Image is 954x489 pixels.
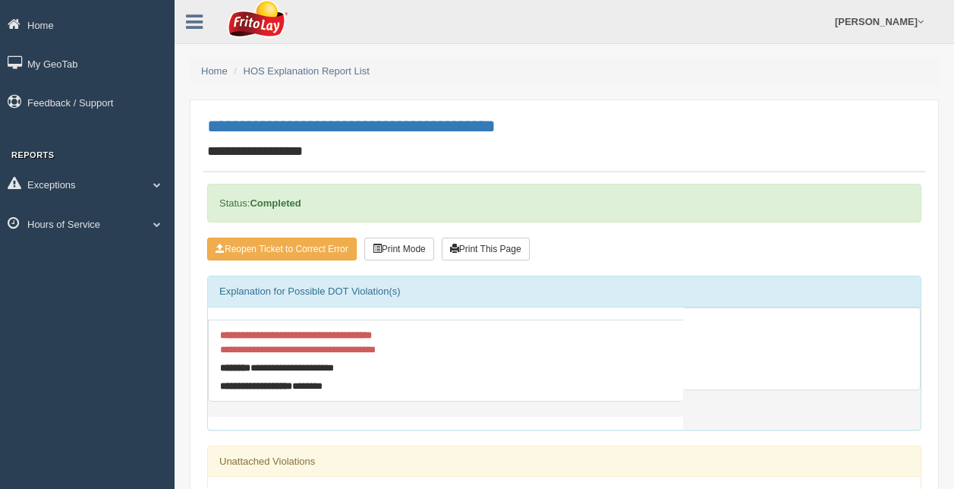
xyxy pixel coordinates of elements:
[364,238,434,260] button: Print Mode
[201,65,228,77] a: Home
[207,184,921,222] div: Status:
[208,276,921,307] div: Explanation for Possible DOT Violation(s)
[250,197,301,209] strong: Completed
[207,238,357,260] button: Reopen Ticket
[244,65,370,77] a: HOS Explanation Report List
[208,446,921,477] div: Unattached Violations
[442,238,530,260] button: Print This Page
